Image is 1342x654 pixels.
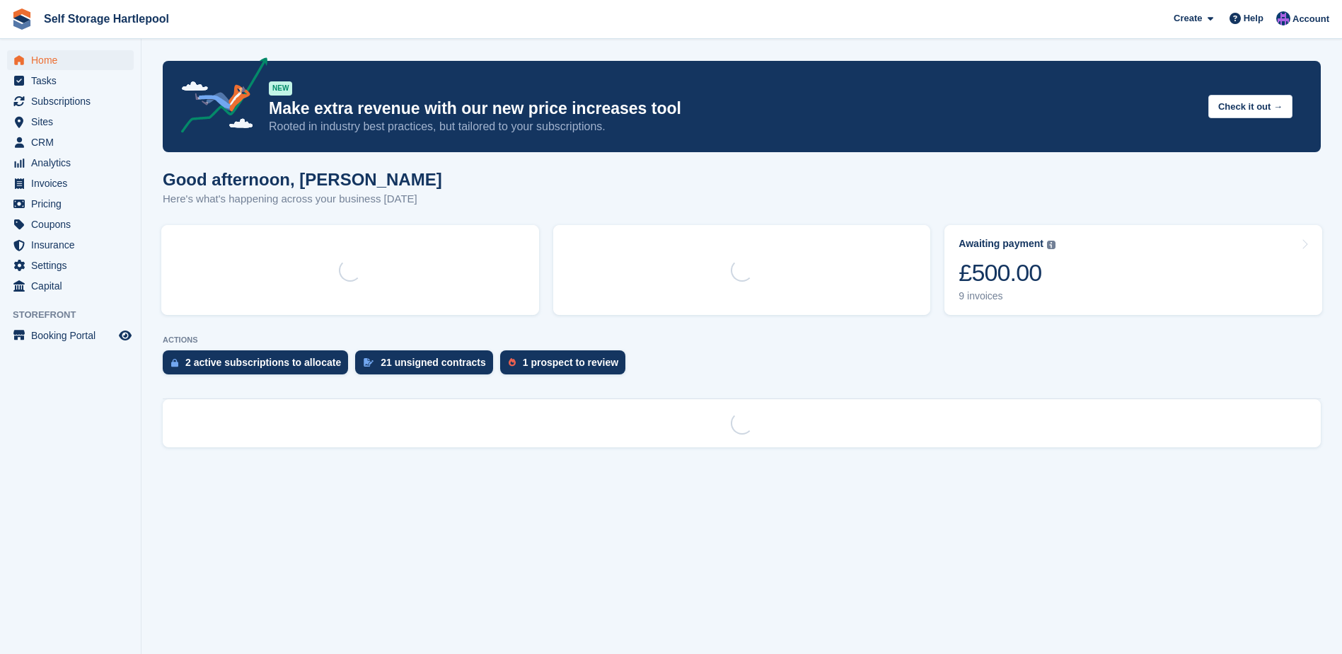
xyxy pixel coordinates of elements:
div: NEW [269,81,292,96]
div: 1 prospect to review [523,357,618,368]
img: active_subscription_to_allocate_icon-d502201f5373d7db506a760aba3b589e785aa758c864c3986d89f69b8ff3... [171,358,178,367]
div: Awaiting payment [959,238,1043,250]
img: Sean Wood [1276,11,1290,25]
p: Rooted in industry best practices, but tailored to your subscriptions. [269,119,1197,134]
span: Sites [31,112,116,132]
span: Pricing [31,194,116,214]
p: Make extra revenue with our new price increases tool [269,98,1197,119]
img: contract_signature_icon-13c848040528278c33f63329250d36e43548de30e8caae1d1a13099fd9432cc5.svg [364,358,374,367]
span: Help [1244,11,1263,25]
img: price-adjustments-announcement-icon-8257ccfd72463d97f412b2fc003d46551f7dbcb40ab6d574587a9cd5c0d94... [169,57,268,138]
a: menu [7,235,134,255]
img: stora-icon-8386f47178a22dfd0bd8f6a31ec36ba5ce8667c1dd55bd0f319d3a0aa187defe.svg [11,8,33,30]
span: Account [1292,12,1329,26]
a: menu [7,71,134,91]
a: 2 active subscriptions to allocate [163,350,355,381]
img: prospect-51fa495bee0391a8d652442698ab0144808aea92771e9ea1ae160a38d050c398.svg [509,358,516,367]
a: menu [7,276,134,296]
a: menu [7,132,134,152]
a: menu [7,326,134,345]
button: Check it out → [1208,95,1292,118]
p: ACTIONS [163,335,1321,345]
div: 9 invoices [959,290,1055,302]
a: Preview store [117,327,134,344]
a: menu [7,91,134,111]
span: Storefront [13,308,141,322]
span: CRM [31,132,116,152]
a: Awaiting payment £500.00 9 invoices [944,225,1322,315]
span: Home [31,50,116,70]
a: Self Storage Hartlepool [38,7,175,30]
div: 2 active subscriptions to allocate [185,357,341,368]
span: Invoices [31,173,116,193]
a: menu [7,50,134,70]
span: Create [1174,11,1202,25]
span: Analytics [31,153,116,173]
a: 21 unsigned contracts [355,350,500,381]
a: menu [7,256,134,275]
span: Tasks [31,71,116,91]
a: menu [7,112,134,132]
a: 1 prospect to review [500,350,632,381]
a: menu [7,153,134,173]
a: menu [7,194,134,214]
span: Booking Portal [31,326,116,345]
img: icon-info-grey-7440780725fd019a000dd9b08b2336e03edf1995a4989e88bcd33f0948082b44.svg [1047,241,1055,249]
span: Coupons [31,214,116,234]
span: Subscriptions [31,91,116,111]
div: £500.00 [959,258,1055,287]
span: Capital [31,276,116,296]
span: Insurance [31,235,116,255]
h1: Good afternoon, [PERSON_NAME] [163,170,442,189]
div: 21 unsigned contracts [381,357,486,368]
span: Settings [31,256,116,275]
p: Here's what's happening across your business [DATE] [163,191,442,207]
a: menu [7,173,134,193]
a: menu [7,214,134,234]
